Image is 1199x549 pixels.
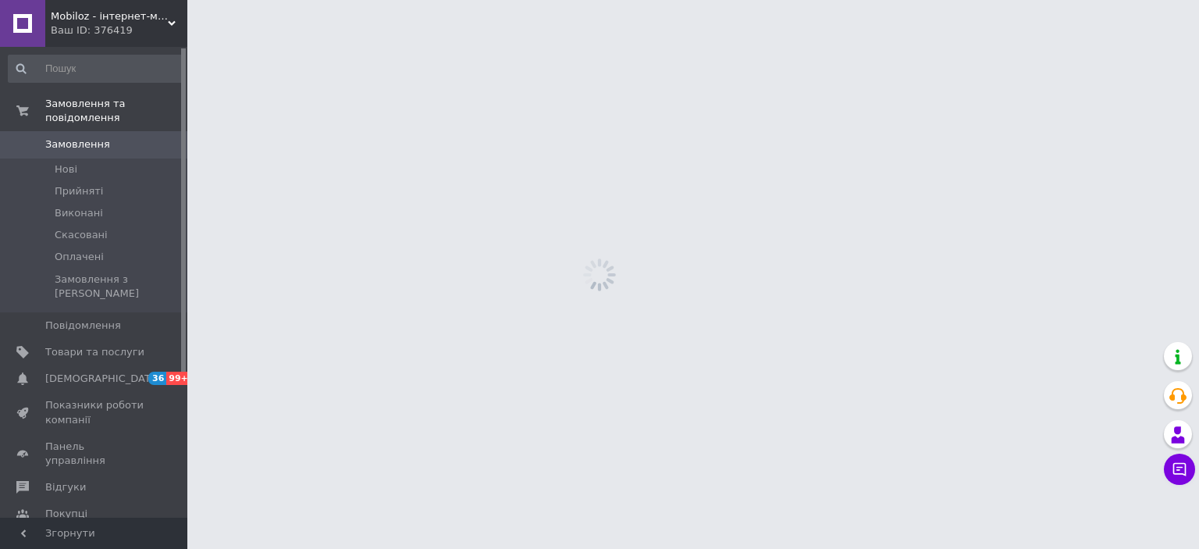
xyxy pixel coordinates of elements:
span: Товари та послуги [45,345,144,359]
span: Нові [55,162,77,176]
span: Mobiloz - інтернет-магазин Мобілоз [51,9,168,23]
span: Замовлення з [PERSON_NAME] [55,273,183,301]
span: Виконані [55,206,103,220]
span: [DEMOGRAPHIC_DATA] [45,372,161,386]
span: Оплачені [55,250,104,264]
span: Панель управління [45,440,144,468]
span: 36 [148,372,166,385]
span: 99+ [166,372,192,385]
span: Скасовані [55,228,108,242]
span: Покупці [45,507,87,521]
button: Чат з покупцем [1164,454,1195,485]
span: Показники роботи компанії [45,398,144,426]
span: Замовлення та повідомлення [45,97,187,125]
span: Замовлення [45,137,110,152]
span: Повідомлення [45,319,121,333]
div: Ваш ID: 376419 [51,23,187,37]
span: Відгуки [45,480,86,494]
input: Пошук [8,55,184,83]
span: Прийняті [55,184,103,198]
